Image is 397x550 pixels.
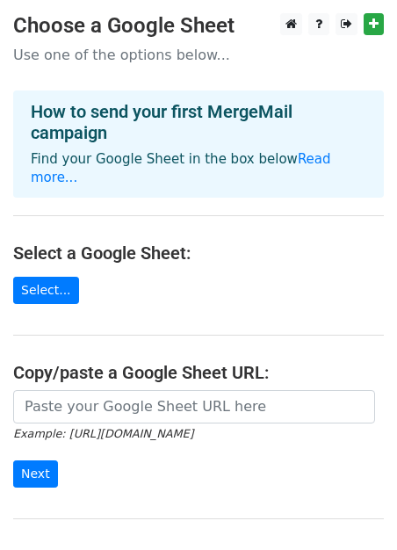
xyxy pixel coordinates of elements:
[13,277,79,304] a: Select...
[31,150,366,187] p: Find your Google Sheet in the box below
[13,242,384,264] h4: Select a Google Sheet:
[13,362,384,383] h4: Copy/paste a Google Sheet URL:
[31,151,331,185] a: Read more...
[13,46,384,64] p: Use one of the options below...
[309,466,397,550] iframe: Chat Widget
[13,13,384,39] h3: Choose a Google Sheet
[13,427,193,440] small: Example: [URL][DOMAIN_NAME]
[13,460,58,488] input: Next
[31,101,366,143] h4: How to send your first MergeMail campaign
[13,390,375,423] input: Paste your Google Sheet URL here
